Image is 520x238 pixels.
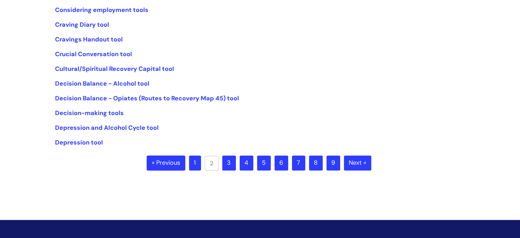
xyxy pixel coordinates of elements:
[55,35,123,43] a: Cravings Handout tool
[55,50,132,58] a: Crucial Conversation tool
[55,138,103,147] a: Depression tool
[55,6,148,14] a: Considering employment tools
[240,155,253,171] a: 4
[55,79,149,88] a: Decision Balance - Alcohol tool
[55,94,239,102] a: Decision Balance - Opiates (Routes to Recovery Map 45) tool
[257,155,271,171] a: 5
[344,155,371,171] a: Next »
[326,155,340,171] a: 9
[55,109,124,117] a: Decision-making tools
[189,155,201,171] a: 1
[147,155,185,171] a: « Previous
[275,155,288,171] a: 6
[55,124,159,132] a: Depression and Alcohol Cycle tool
[55,21,109,29] a: Craving Diary tool
[222,155,236,171] a: 3
[309,155,323,171] a: 8
[55,65,174,73] a: Cultural/Spiritual Recovery Capital tool
[292,155,305,171] a: 7
[205,156,218,171] a: 2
